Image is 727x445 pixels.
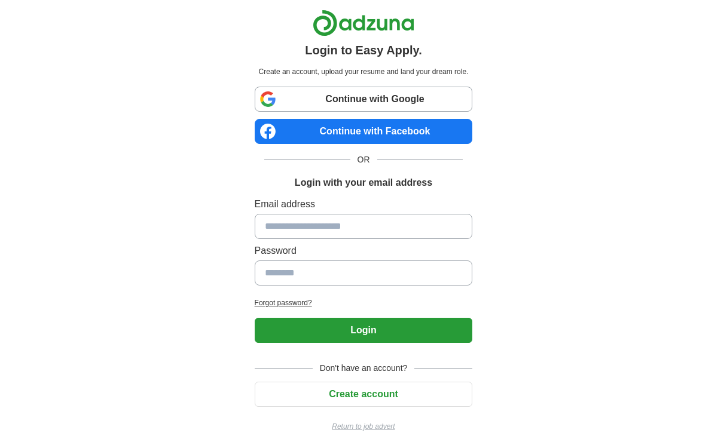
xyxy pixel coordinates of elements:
[255,119,473,144] a: Continue with Facebook
[255,244,473,258] label: Password
[313,10,414,36] img: Adzuna logo
[255,87,473,112] a: Continue with Google
[257,66,471,77] p: Create an account, upload your resume and land your dream role.
[255,297,473,308] a: Forgot password?
[255,382,473,407] button: Create account
[255,389,473,399] a: Create account
[295,176,432,190] h1: Login with your email address
[305,41,422,59] h1: Login to Easy Apply.
[255,197,473,211] label: Email address
[313,362,415,375] span: Don't have an account?
[350,154,377,166] span: OR
[255,421,473,432] a: Return to job advert
[255,318,473,343] button: Login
